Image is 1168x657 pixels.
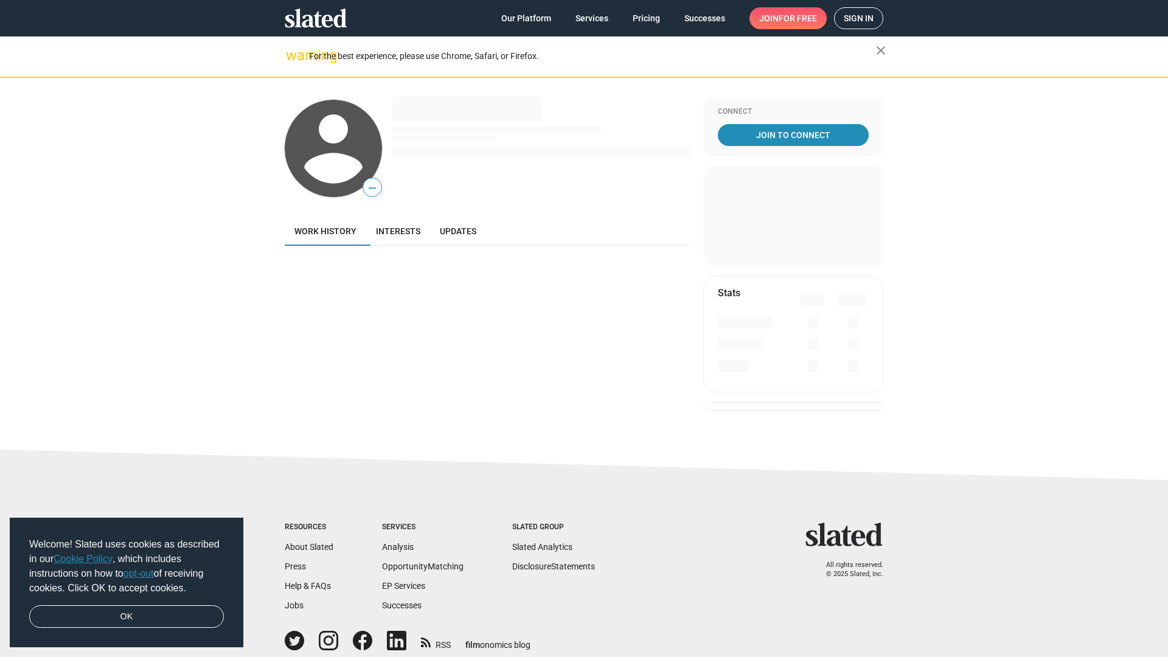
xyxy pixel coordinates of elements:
[285,542,333,552] a: About Slated
[382,581,425,591] a: EP Services
[440,226,476,236] span: Updates
[675,7,735,29] a: Successes
[285,217,366,246] a: Work history
[29,605,224,628] a: dismiss cookie message
[54,554,113,564] a: Cookie Policy
[382,542,414,552] a: Analysis
[285,561,306,571] a: Press
[874,43,888,58] mat-icon: close
[718,287,740,299] mat-card-title: Stats
[10,518,243,648] div: cookieconsent
[512,542,572,552] a: Slated Analytics
[366,217,430,246] a: Interests
[29,537,224,596] span: Welcome! Slated uses cookies as described in our , which includes instructions on how to of recei...
[779,7,817,29] span: for free
[759,7,817,29] span: Join
[720,124,866,146] span: Join To Connect
[376,226,420,236] span: Interests
[382,561,464,571] a: OpportunityMatching
[363,180,381,196] span: —
[123,568,154,579] a: opt-out
[623,7,670,29] a: Pricing
[575,7,608,29] span: Services
[566,7,618,29] a: Services
[465,640,480,650] span: film
[382,600,422,610] a: Successes
[749,7,827,29] a: Joinfor free
[421,632,451,651] a: RSS
[285,523,333,532] div: Resources
[430,217,486,246] a: Updates
[718,124,869,146] a: Join To Connect
[834,7,883,29] a: Sign in
[286,48,301,63] mat-icon: warning
[309,48,876,64] div: For the best experience, please use Chrome, Safari, or Firefox.
[294,226,356,236] span: Work history
[718,107,869,117] div: Connect
[684,7,725,29] span: Successes
[633,7,660,29] span: Pricing
[285,581,331,591] a: Help & FAQs
[492,7,561,29] a: Our Platform
[844,8,874,29] span: Sign in
[465,630,530,651] a: filmonomics blog
[382,523,464,532] div: Services
[512,561,595,571] a: DisclosureStatements
[813,561,883,579] p: All rights reserved. © 2025 Slated, Inc.
[512,523,595,532] div: Slated Group
[501,7,551,29] span: Our Platform
[285,600,304,610] a: Jobs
